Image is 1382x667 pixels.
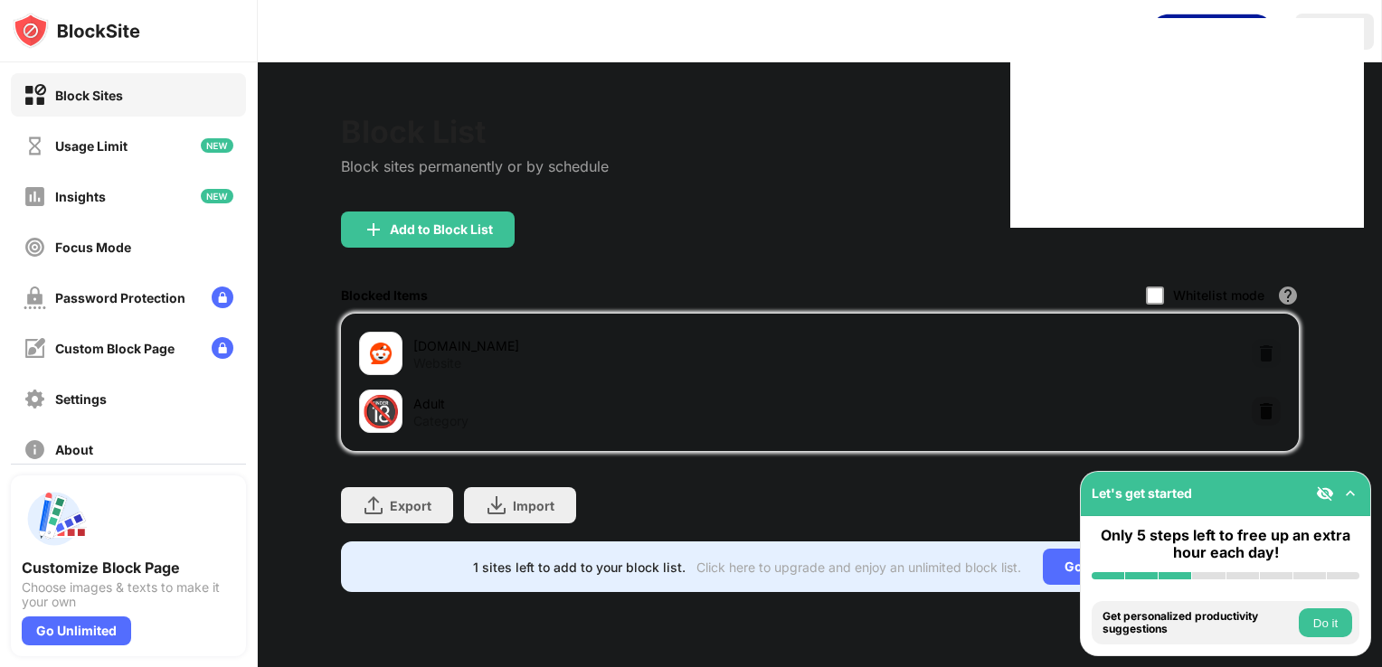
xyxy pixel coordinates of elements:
[22,486,87,551] img: push-custom-page.svg
[55,391,107,407] div: Settings
[24,287,46,309] img: password-protection-off.svg
[55,290,185,305] div: Password Protection
[24,337,46,360] img: customize-block-page-off.svg
[1150,14,1273,50] div: animation
[24,236,46,258] img: focus-off.svg
[55,240,131,255] div: Focus Mode
[24,84,46,107] img: block-on.svg
[413,413,469,429] div: Category
[1103,610,1294,636] div: Get personalized productivity suggestions
[24,135,46,157] img: time-usage-off.svg
[22,580,235,609] div: Choose images & texts to make it your own
[55,341,175,356] div: Custom Block Page
[413,394,820,413] div: Adult
[341,157,609,175] div: Block sites permanently or by schedule
[24,438,46,461] img: about-off.svg
[1341,484,1359,503] img: omni-setup-toggle.svg
[212,337,233,359] img: lock-menu.svg
[1316,484,1334,503] img: eye-not-visible.svg
[13,13,140,49] img: logo-blocksite.svg
[390,498,431,513] div: Export
[201,138,233,153] img: new-icon.svg
[201,189,233,203] img: new-icon.svg
[55,138,128,154] div: Usage Limit
[55,189,106,204] div: Insights
[341,113,609,150] div: Block List
[1092,527,1359,561] div: Only 5 steps left to free up an extra hour each day!
[55,442,93,457] div: About
[55,88,123,103] div: Block Sites
[1043,549,1167,585] div: Go Unlimited
[362,393,400,430] div: 🔞
[22,616,131,645] div: Go Unlimited
[24,185,46,208] img: insights-off.svg
[696,559,1021,575] div: Click here to upgrade and enjoy an unlimited block list.
[22,559,235,577] div: Customize Block Page
[1173,287,1264,303] div: Whitelist mode
[513,498,554,513] div: Import
[1092,485,1192,501] div: Let's get started
[212,287,233,308] img: lock-menu.svg
[1010,18,1364,228] iframe: Sign in with Google Dialog
[390,222,493,237] div: Add to Block List
[413,336,820,355] div: [DOMAIN_NAME]
[413,355,461,371] div: Website
[473,559,686,575] div: 1 sites left to add to your block list.
[1299,608,1352,637] button: Do it
[341,287,428,303] div: Blocked Items
[24,388,46,410] img: settings-off.svg
[370,343,392,364] img: favicons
